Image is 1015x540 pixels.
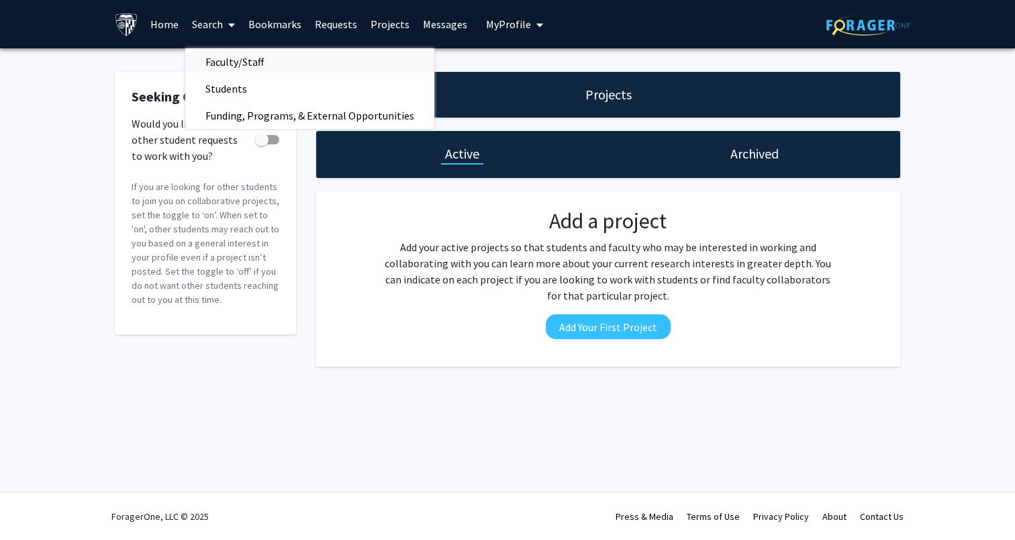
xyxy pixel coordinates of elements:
[132,116,250,164] span: Would you like to receive other student requests to work with you?
[185,48,284,75] span: Faculty/Staff
[111,493,209,540] div: ForagerOne, LLC © 2025
[144,1,185,48] a: Home
[416,1,474,48] a: Messages
[185,102,434,129] span: Funding, Programs, & External Opportunities
[687,510,740,523] a: Terms of Use
[10,480,57,530] iframe: Chat
[185,79,434,99] a: Students
[822,510,847,523] a: About
[132,89,279,105] h2: Seeking Collaborators?
[185,105,434,126] a: Funding, Programs, & External Opportunities
[185,52,434,72] a: Faculty/Staff
[242,1,308,48] a: Bookmarks
[185,75,267,102] span: Students
[308,1,364,48] a: Requests
[185,1,242,48] a: Search
[364,1,416,48] a: Projects
[381,239,836,304] p: Add your active projects so that students and faculty who may be interested in working and collab...
[115,13,138,36] img: Johns Hopkins University Logo
[616,510,673,523] a: Press & Media
[860,510,904,523] a: Contact Us
[381,208,836,234] h2: Add a project
[486,17,531,31] span: My Profile
[132,180,279,307] p: If you are looking for other students to join you on collaborative projects, set the toggle to ‘o...
[585,85,632,104] h1: Projects
[753,510,809,523] a: Privacy Policy
[826,15,910,36] img: ForagerOne Logo
[730,144,779,163] h1: Archived
[445,144,479,163] h1: Active
[546,314,671,339] button: Add Your First Project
